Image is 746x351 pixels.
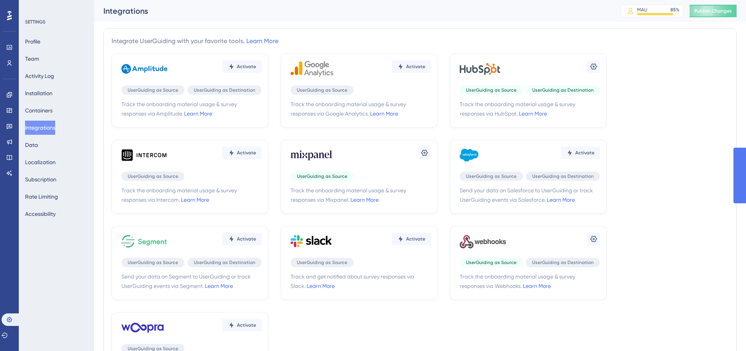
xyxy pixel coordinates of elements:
[25,34,40,49] button: Profile
[297,259,347,266] span: UserGuiding as Source
[25,86,52,100] button: Installation
[237,63,256,70] span: Activate
[460,100,600,118] span: Track the onboarding material usage & survey responses via HubSpot.
[25,138,38,152] button: Data
[460,186,600,204] span: Send your data on Salesforce to UserGuiding or track UserGuiding events via Salesforce.
[205,283,233,289] a: Learn More
[392,60,431,73] button: Activate
[184,110,212,117] a: Learn More
[350,197,379,203] a: Learn More
[575,150,594,156] span: Activate
[523,283,551,289] a: Learn More
[103,5,601,16] div: Integrations
[561,147,600,159] button: Activate
[25,52,39,66] button: Team
[307,283,335,289] a: Learn More
[25,103,52,118] button: Containers
[519,110,547,117] a: Learn More
[25,207,56,221] button: Accessibility
[466,259,517,266] span: UserGuiding as Source
[466,87,517,93] span: UserGuiding as Source
[297,87,347,93] span: UserGuiding as Source
[392,233,431,245] button: Activate
[297,173,347,179] span: UserGuiding as Source
[121,272,262,291] span: Send your data on Segment to UserGuiding or track UserGuiding events via Segment.
[237,322,256,328] span: Activate
[181,197,209,203] a: Learn More
[713,320,737,344] iframe: UserGuiding AI Assistant Launcher
[246,37,278,45] a: Learn More
[128,87,178,93] span: UserGuiding as Source
[637,7,647,13] div: MAU
[222,147,262,159] button: Activate
[25,190,58,204] button: Rate Limiting
[25,69,54,83] button: Activity Log
[532,173,594,179] span: UserGuiding as Destination
[222,233,262,245] button: Activate
[222,319,262,331] button: Activate
[291,272,431,291] span: Track and get notified about survey responses via Slack.
[25,172,56,186] button: Subscription
[406,236,425,242] span: Activate
[670,7,679,13] div: 85 %
[532,259,594,266] span: UserGuiding as Destination
[406,63,425,70] span: Activate
[194,87,255,93] span: UserGuiding as Destination
[194,259,255,266] span: UserGuiding as Destination
[460,272,600,291] span: Track the onboarding material usage & survey responses via Webhooks.
[222,60,262,73] button: Activate
[25,121,55,135] button: Integrations
[25,19,89,25] div: SETTINGS
[532,87,594,93] span: UserGuiding as Destination
[291,186,431,204] span: Track the onboarding material usage & survey responses via Mixpanel.
[547,197,575,203] a: Learn More
[237,236,256,242] span: Activate
[25,155,56,169] button: Localization
[112,36,278,46] div: Integrate UserGuiding with your favorite tools.
[128,259,178,266] span: UserGuiding as Source
[128,173,178,179] span: UserGuiding as Source
[466,173,517,179] span: UserGuiding as Source
[121,100,262,118] span: Track the onboarding material usage & survey responses via Amplitude.
[694,8,732,14] span: Publish Changes
[690,5,737,17] button: Publish Changes
[237,150,256,156] span: Activate
[370,110,398,117] a: Learn More
[121,186,262,204] span: Track the onboarding material usage & survey responses via Intercom.
[291,100,431,118] span: Track the onboarding material usage & survey responses via Google Analytics.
